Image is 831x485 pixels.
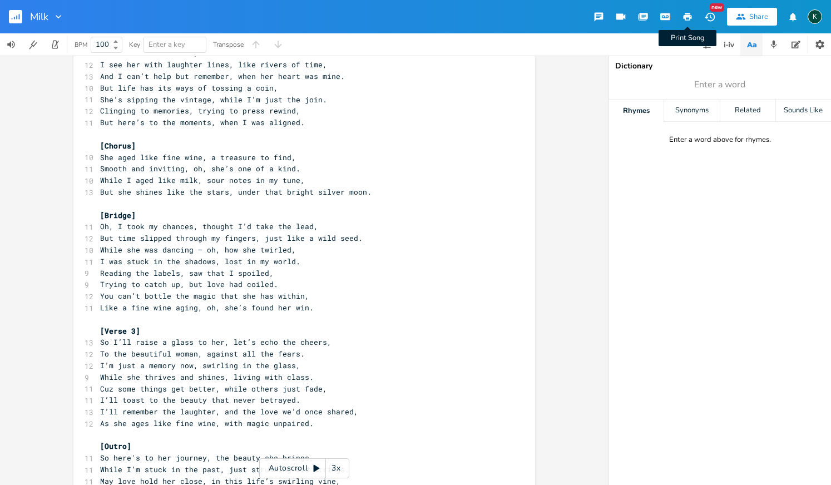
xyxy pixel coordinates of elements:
[100,175,305,185] span: While I aged like milk, sour notes in my tune,
[100,384,327,394] span: Cuz some things get better, while others just fade,
[710,3,724,12] div: New
[609,100,664,122] div: Rhymes
[615,62,824,70] div: Dictionary
[100,60,327,70] span: I see her with laughter lines, like rivers of time,
[100,453,314,463] span: So here's to her journey, the beauty she brings,
[75,42,87,48] div: BPM
[808,9,822,24] div: Koval
[669,135,771,145] div: Enter a word above for rhymes.
[100,464,349,474] span: While I’m stuck in the past, just strumming old strings.
[100,164,300,174] span: Smooth and inviting, oh, she’s one of a kind.
[100,245,296,255] span: While she was dancing – oh, how she twirled,
[727,8,777,26] button: Share
[100,221,318,231] span: Oh, I took my chances, thought I’d take the lead,
[664,100,719,122] div: Synonyms
[100,279,278,289] span: Trying to catch up, but love had coiled.
[100,291,309,301] span: You can’t bottle the magic that she has within,
[100,71,345,81] span: And I can’t help but remember, when her heart was mine.
[100,106,300,116] span: Clinging to memories, trying to press rewind,
[326,458,346,478] div: 3x
[100,418,314,428] span: As she ages like fine wine, with magic unpaired.
[749,12,768,22] div: Share
[100,152,296,162] span: She aged like fine wine, a treasure to find,
[149,39,185,50] span: Enter a key
[100,372,314,382] span: While she thrives and shines, living with class.
[720,100,775,122] div: Related
[100,337,332,347] span: So I’ll raise a glass to her, let’s echo the cheers,
[100,95,327,105] span: She’s sipping the vintage, while I’m just the join.
[129,41,140,48] div: Key
[259,458,349,478] div: Autoscroll
[30,12,48,22] span: Milk
[100,141,136,151] span: [Chorus]
[100,256,300,266] span: I was stuck in the shadows, lost in my world.
[100,395,300,405] span: I’ll toast to the beauty that never betrayed.
[100,117,305,127] span: But here’s to the moments, when I was aligned.
[676,7,699,27] button: Print Song
[100,187,372,197] span: But she shines like the stars, under that bright silver moon.
[808,4,822,29] button: K
[100,349,305,359] span: To the beautiful woman, against all the fears.
[100,210,136,220] span: [Bridge]
[694,78,745,91] span: Enter a word
[776,100,831,122] div: Sounds Like
[100,441,131,451] span: [Outro]
[213,41,244,48] div: Transpose
[699,7,721,27] button: New
[100,233,363,243] span: But time slipped through my fingers, just like a wild seed.
[100,407,358,417] span: I’ll remember the laughter, and the love we’d once shared,
[100,83,278,93] span: But life has its ways of tossing a coin,
[100,268,274,278] span: Reading the labels, saw that I spoiled,
[100,360,300,370] span: I’m just a memory now, swirling in the glass,
[100,303,314,313] span: Like a fine wine aging, oh, she’s found her win.
[100,326,140,336] span: [Verse 3]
